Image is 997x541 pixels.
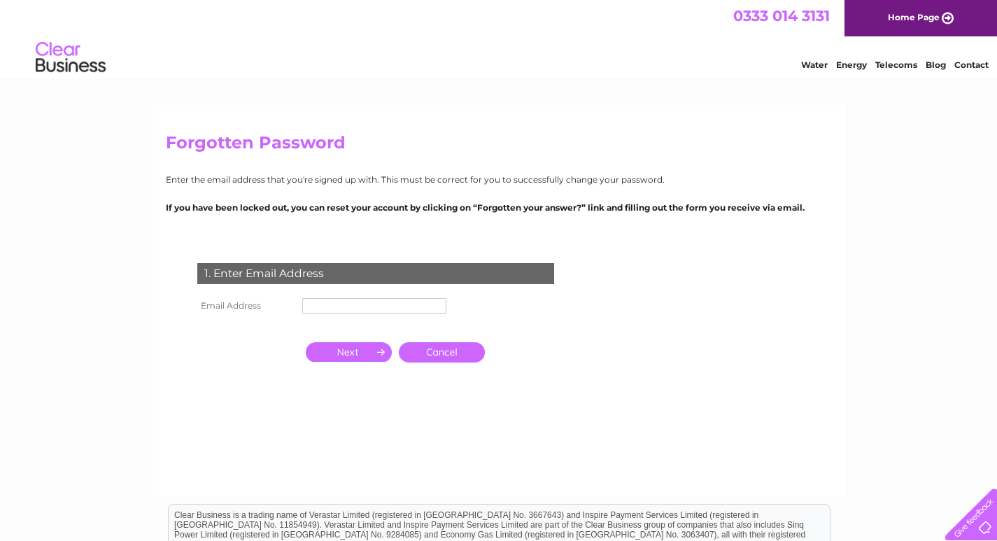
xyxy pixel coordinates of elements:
div: Clear Business is a trading name of Verastar Limited (registered in [GEOGRAPHIC_DATA] No. 3667643... [169,8,830,68]
th: Email Address [194,295,299,317]
img: logo.png [35,36,106,79]
a: Energy [836,59,867,70]
a: Blog [926,59,946,70]
div: 1. Enter Email Address [197,263,554,284]
h2: Forgotten Password [166,133,832,160]
a: Water [801,59,828,70]
p: If you have been locked out, you can reset your account by clicking on “Forgotten your answer?” l... [166,201,832,214]
a: 0333 014 3131 [733,7,830,24]
p: Enter the email address that you're signed up with. This must be correct for you to successfully ... [166,173,832,186]
a: Telecoms [875,59,917,70]
a: Cancel [399,342,485,363]
a: Contact [954,59,989,70]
